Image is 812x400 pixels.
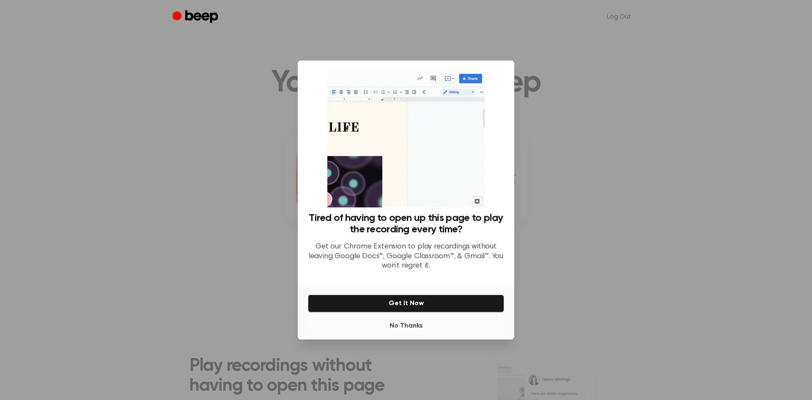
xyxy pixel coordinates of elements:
[308,242,504,271] p: Get our Chrome Extension to play recordings without leaving Google Docs™, Google Classroom™, & Gm...
[327,71,484,207] img: Beep extension in action
[173,9,220,25] a: Beep
[598,7,639,27] a: Log Out
[308,295,504,312] button: Get It Now
[308,317,504,334] button: No Thanks
[308,212,504,235] h3: Tired of having to open up this page to play the recording every time?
